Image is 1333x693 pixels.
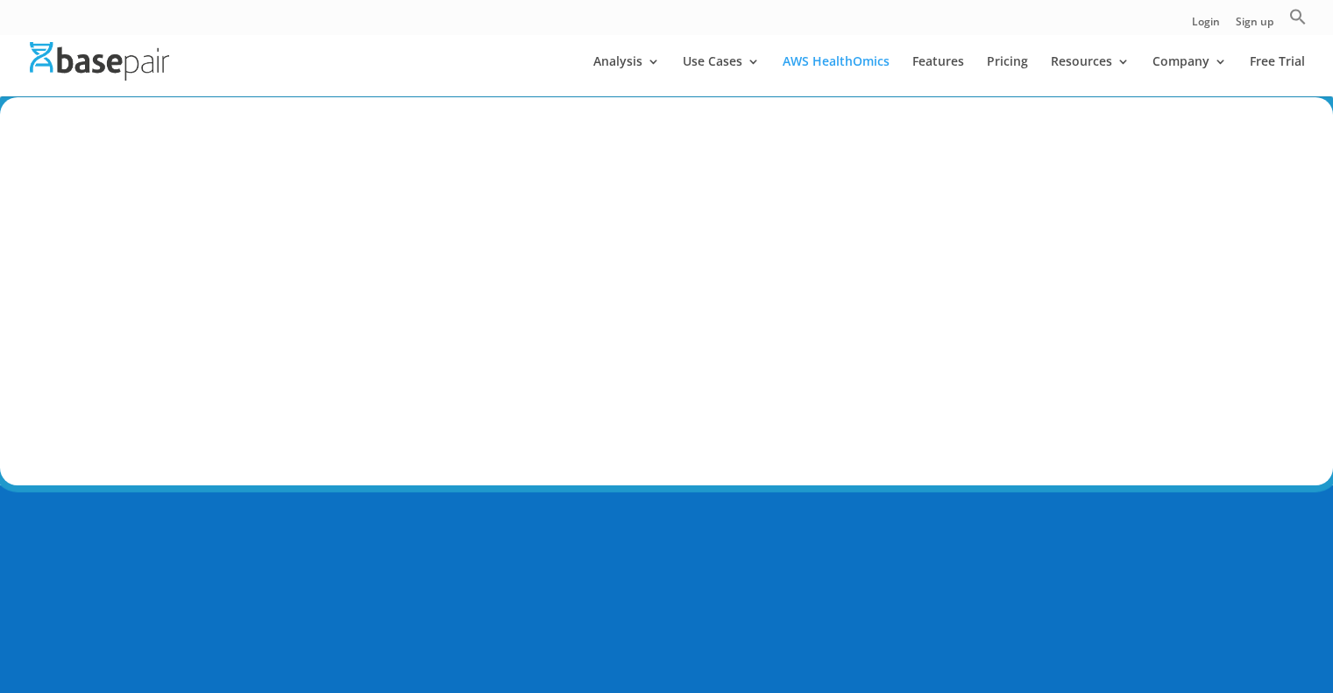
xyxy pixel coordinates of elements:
a: Features [912,55,964,96]
a: Analysis [593,55,660,96]
img: Basepair [30,42,169,80]
a: Sign up [1236,17,1273,35]
a: Login [1192,17,1220,35]
a: Company [1152,55,1227,96]
a: Resources [1051,55,1130,96]
a: Free Trial [1250,55,1305,96]
a: Use Cases [683,55,760,96]
svg: Search [1289,8,1307,25]
a: Pricing [987,55,1028,96]
a: Search Icon Link [1289,8,1307,35]
a: AWS HealthOmics [783,55,890,96]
